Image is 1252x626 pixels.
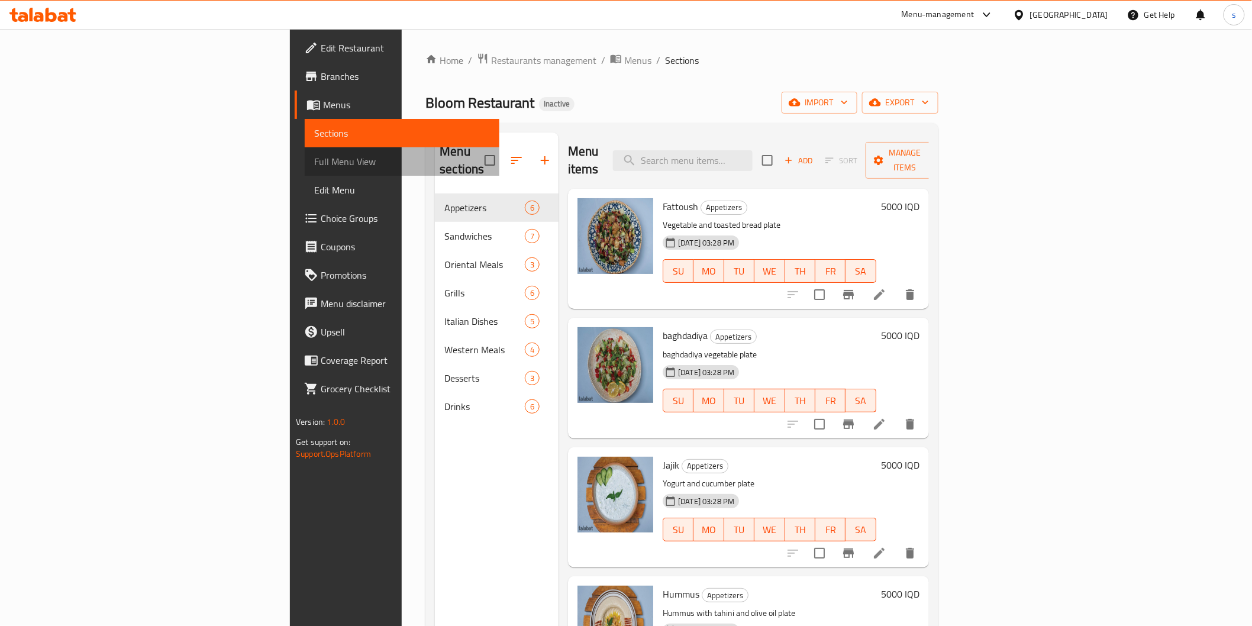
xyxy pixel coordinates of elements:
[321,353,489,367] span: Coverage Report
[444,314,524,328] div: Italian Dishes
[820,263,841,280] span: FR
[323,98,489,112] span: Menus
[663,327,708,344] span: baghdadiya
[295,261,499,289] a: Promotions
[711,330,756,344] span: Appetizers
[693,518,724,541] button: MO
[525,201,540,215] div: items
[668,263,689,280] span: SU
[477,148,502,173] span: Select all sections
[834,539,863,567] button: Branch-specific-item
[663,218,876,233] p: Vegetable and toasted bread plate
[295,91,499,119] a: Menus
[577,457,653,533] img: Jajik
[295,34,499,62] a: Edit Restaurant
[321,296,489,311] span: Menu disclaimer
[444,343,524,357] span: Western Meals
[525,257,540,272] div: items
[846,518,876,541] button: SA
[525,286,540,300] div: items
[782,92,857,114] button: import
[525,231,539,242] span: 7
[663,606,876,621] p: Hummus with tahini and olive oil plate
[846,389,876,412] button: SA
[663,585,699,603] span: Hummus
[444,399,524,414] span: Drinks
[785,259,815,283] button: TH
[305,119,499,147] a: Sections
[525,202,539,214] span: 6
[295,62,499,91] a: Branches
[321,69,489,83] span: Branches
[435,189,559,425] nav: Menu sections
[321,41,489,55] span: Edit Restaurant
[846,259,876,283] button: SA
[785,389,815,412] button: TH
[754,259,785,283] button: WE
[663,198,698,215] span: Fattoush
[682,459,728,473] div: Appetizers
[729,521,750,538] span: TU
[815,389,846,412] button: FR
[525,373,539,384] span: 3
[525,316,539,327] span: 5
[1030,8,1108,21] div: [GEOGRAPHIC_DATA]
[881,586,919,602] h6: 5000 IQD
[668,392,689,409] span: SU
[525,343,540,357] div: items
[502,146,531,175] span: Sort sections
[729,392,750,409] span: TU
[327,414,346,430] span: 1.0.0
[807,541,832,566] span: Select to update
[785,518,815,541] button: TH
[850,263,871,280] span: SA
[850,521,871,538] span: SA
[624,53,651,67] span: Menus
[525,399,540,414] div: items
[790,521,811,538] span: TH
[296,446,371,462] a: Support.OpsPlatform
[314,183,489,197] span: Edit Menu
[525,229,540,243] div: items
[665,53,699,67] span: Sections
[872,288,886,302] a: Edit menu item
[435,222,559,250] div: Sandwiches7
[321,382,489,396] span: Grocery Checklist
[525,401,539,412] span: 6
[759,392,780,409] span: WE
[759,263,780,280] span: WE
[755,148,780,173] span: Select section
[729,263,750,280] span: TU
[295,289,499,318] a: Menu disclaimer
[656,53,660,67] li: /
[531,146,559,175] button: Add section
[682,459,728,473] span: Appetizers
[875,146,935,175] span: Manage items
[663,476,876,491] p: Yogurt and cucumber plate
[577,198,653,274] img: Fattoush
[698,392,719,409] span: MO
[568,143,599,178] h2: Menu items
[673,367,739,378] span: [DATE] 03:28 PM
[668,521,689,538] span: SU
[791,95,848,110] span: import
[790,392,811,409] span: TH
[850,392,871,409] span: SA
[444,286,524,300] span: Grills
[295,375,499,403] a: Grocery Checklist
[862,92,938,114] button: export
[444,229,524,243] span: Sandwiches
[754,518,785,541] button: WE
[780,151,818,170] span: Add item
[613,150,753,171] input: search
[896,280,924,309] button: delete
[783,154,815,167] span: Add
[818,151,866,170] span: Select section first
[780,151,818,170] button: Add
[435,193,559,222] div: Appetizers6
[663,259,693,283] button: SU
[663,347,876,362] p: baghdadiya vegetable plate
